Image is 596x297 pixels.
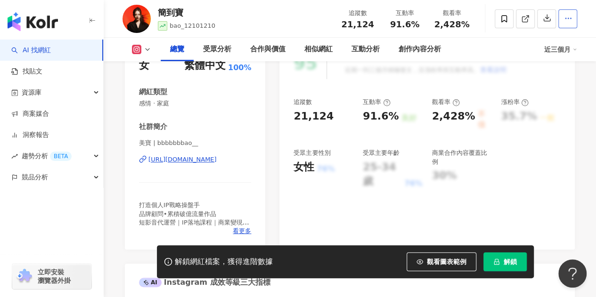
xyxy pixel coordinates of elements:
[50,152,72,161] div: BETA
[544,42,577,57] div: 近三個月
[351,44,380,55] div: 互動分析
[427,258,466,265] span: 觀看圖表範例
[11,67,42,76] a: 找貼文
[170,44,184,55] div: 總覽
[407,252,476,271] button: 觀看圖表範例
[38,268,71,285] span: 立即安裝 瀏覽器外掛
[139,87,167,97] div: 網紅類型
[399,44,441,55] div: 創作內容分析
[228,63,251,73] span: 100%
[387,8,423,18] div: 互動率
[294,160,314,175] div: 女性
[390,20,419,29] span: 91.6%
[184,58,226,73] div: 繁體中文
[294,149,330,157] div: 受眾主要性別
[139,122,167,132] div: 社群簡介
[501,98,529,106] div: 漲粉率
[432,149,492,166] div: 商業合作內容覆蓋比例
[139,277,270,288] div: Instagram 成效等級三大指標
[139,99,251,108] span: 感情 · 家庭
[139,139,251,147] span: 美寶 | bbbbbbbao__
[139,155,251,164] a: [URL][DOMAIN_NAME]
[22,145,72,167] span: 趨勢分析
[340,8,376,18] div: 追蹤數
[493,258,500,265] span: lock
[483,252,527,271] button: 解鎖
[432,109,475,130] div: 2,428%
[11,153,18,160] span: rise
[363,109,399,124] div: 91.6%
[139,278,162,287] div: AI
[363,149,400,157] div: 受眾主要年齡
[122,5,151,33] img: KOL Avatar
[139,201,249,234] span: 打造個人IP戰略操盤手 品牌顧問•累積破億流量作品 短影音代運營｜IP落地課程｜商業變現合作
[203,44,231,55] div: 受眾分析
[363,98,391,106] div: 互動率
[170,22,215,29] span: bao_12101210
[504,258,517,265] span: 解鎖
[139,58,149,73] div: 女
[15,269,33,284] img: chrome extension
[233,227,251,235] span: 看更多
[158,7,215,18] div: 簡到寶
[294,109,334,124] div: 21,124
[22,167,48,188] span: 競品分析
[11,46,51,55] a: searchAI 找網紅
[12,264,91,289] a: chrome extension立即安裝 瀏覽器外掛
[294,98,312,106] div: 追蹤數
[175,257,273,267] div: 解鎖網紅檔案，獲得進階數據
[11,109,49,119] a: 商案媒合
[434,8,470,18] div: 觀看率
[432,98,460,106] div: 觀看率
[250,44,286,55] div: 合作與價值
[22,82,41,103] span: 資源庫
[148,155,217,164] div: [URL][DOMAIN_NAME]
[434,20,470,29] span: 2,428%
[11,130,49,140] a: 洞察報告
[304,44,333,55] div: 相似網紅
[8,12,58,31] img: logo
[341,19,374,29] span: 21,124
